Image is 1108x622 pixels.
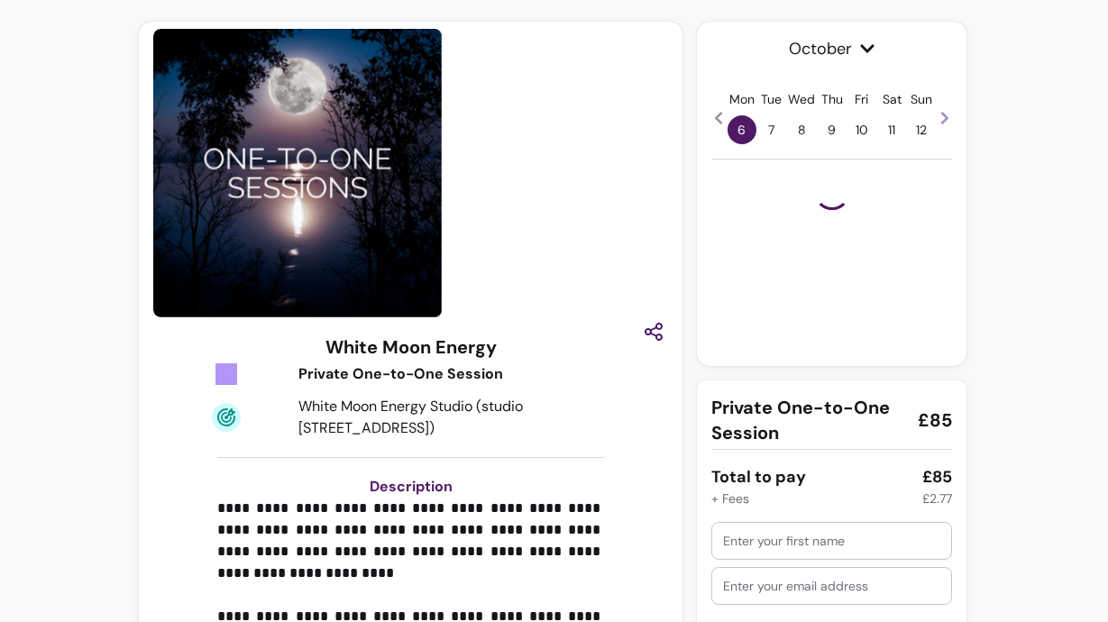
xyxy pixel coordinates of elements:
[723,532,939,550] input: Enter your first name
[212,360,241,389] img: Tickets Icon
[711,36,951,61] span: October
[922,489,952,508] div: £2.77
[723,577,939,595] input: Enter your email address
[711,395,902,445] span: Private One-to-One Session
[298,396,659,439] div: White Moon Energy Studio (studio [STREET_ADDRESS])
[918,407,952,433] span: £85
[855,90,868,108] p: Fri
[814,174,850,210] div: Loading
[298,363,659,385] div: Private One-to-One Session
[217,476,604,498] h3: Description
[821,90,843,108] p: Thu
[911,90,932,108] p: Sun
[325,334,497,360] h3: White Moon Energy
[877,115,906,144] span: 11
[711,464,806,489] div: Total to pay
[922,464,952,489] div: £85
[757,115,786,144] span: 7
[787,115,816,144] span: 8
[788,90,815,108] p: Wed
[847,115,876,144] span: 10
[729,90,755,108] p: Mon
[711,489,749,508] div: + Fees
[818,115,847,144] span: 9
[761,90,782,108] p: Tue
[728,115,756,144] span: 6
[883,90,902,108] p: Sat
[907,115,936,144] span: 12
[153,29,442,317] img: https://d3pz9znudhj10h.cloudfront.net/0f36b46d-8c34-4ad3-92c4-8018eff7e56b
